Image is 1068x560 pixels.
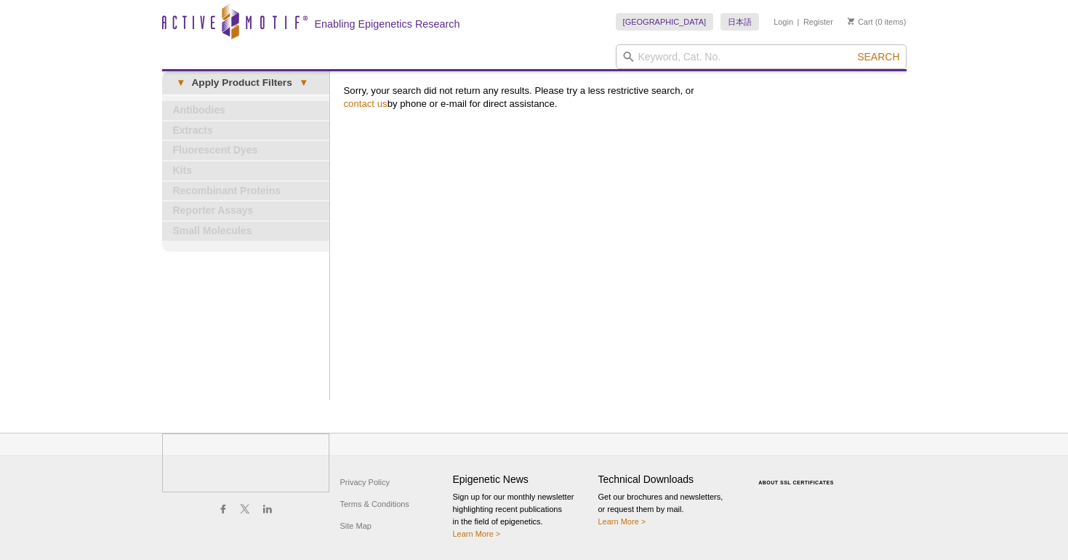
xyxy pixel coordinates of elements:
span: ▾ [169,76,192,89]
a: Learn More > [453,529,501,538]
input: Keyword, Cat. No. [616,44,907,69]
a: contact us [344,98,388,109]
a: ▾Apply Product Filters▾ [162,71,329,95]
a: Recombinant Proteins [162,182,329,201]
h4: Epigenetic News [453,473,591,486]
a: Site Map [337,515,375,537]
a: Login [774,17,793,27]
a: Register [803,17,833,27]
p: Sorry, your search did not return any results. Please try a less restrictive search, or by phone ... [344,84,899,111]
a: Learn More > [598,517,646,526]
h2: Enabling Epigenetics Research [315,17,460,31]
a: [GEOGRAPHIC_DATA] [616,13,714,31]
img: Active Motif, [162,433,329,492]
button: Search [853,50,904,63]
img: Your Cart [848,17,854,25]
a: Fluorescent Dyes [162,141,329,160]
a: Terms & Conditions [337,493,413,515]
li: | [798,13,800,31]
a: ABOUT SSL CERTIFICATES [758,480,834,485]
li: (0 items) [848,13,907,31]
span: ▾ [292,76,315,89]
h4: Technical Downloads [598,473,736,486]
p: Get our brochures and newsletters, or request them by mail. [598,491,736,528]
a: Small Molecules [162,222,329,241]
table: Click to Verify - This site chose Symantec SSL for secure e-commerce and confidential communicati... [744,459,853,491]
a: Antibodies [162,101,329,120]
a: Privacy Policy [337,471,393,493]
a: Reporter Assays [162,201,329,220]
a: Cart [848,17,873,27]
span: Search [857,51,899,63]
a: Kits [162,161,329,180]
a: Extracts [162,121,329,140]
p: Sign up for our monthly newsletter highlighting recent publications in the field of epigenetics. [453,491,591,540]
a: 日本語 [720,13,759,31]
